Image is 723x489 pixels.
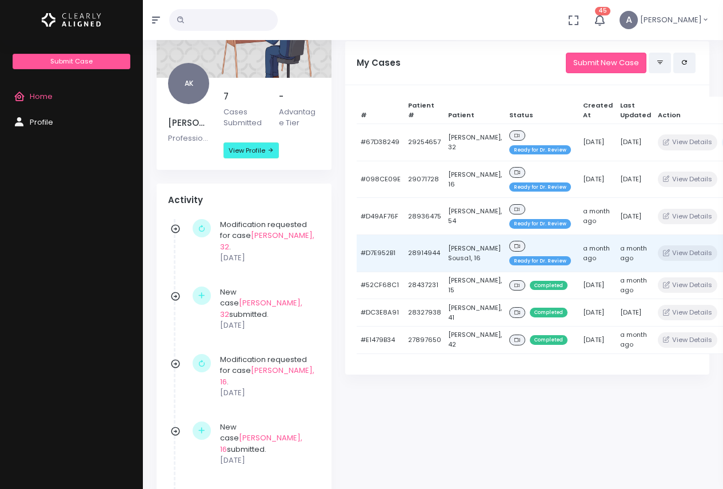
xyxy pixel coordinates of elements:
[616,198,654,235] td: [DATE]
[50,57,93,66] span: Submit Case
[357,327,404,354] td: #E1479B34
[30,91,53,102] span: Home
[220,365,314,387] a: [PERSON_NAME], 16
[404,97,445,124] th: Patient #
[620,11,638,29] span: A
[616,299,654,327] td: [DATE]
[530,308,568,317] span: Completed
[220,219,314,264] div: Modification requested for case .
[220,354,314,399] div: Modification requested for case .
[579,97,616,124] th: Created At
[579,198,616,235] td: a month ago
[30,117,53,128] span: Profile
[579,299,616,327] td: [DATE]
[595,7,610,15] span: 45
[509,219,571,228] span: Ready for Dr. Review
[168,133,210,144] p: Professional
[220,320,314,331] p: [DATE]
[357,234,404,272] td: #D7E952B1
[404,272,445,299] td: 28437231
[220,455,314,466] p: [DATE]
[579,124,616,161] td: [DATE]
[445,198,506,235] td: [PERSON_NAME], 54
[404,198,445,235] td: 28936475
[658,277,717,293] button: View Details
[404,299,445,327] td: 28327938
[658,245,717,261] button: View Details
[223,92,265,102] h5: 7
[658,332,717,348] button: View Details
[640,14,702,26] span: [PERSON_NAME]
[509,256,571,265] span: Ready for Dr. Review
[220,252,314,264] p: [DATE]
[357,161,404,198] td: #098CE09E
[616,97,654,124] th: Last Updated
[445,234,506,272] td: [PERSON_NAME] Sousa1, 16
[404,234,445,272] td: 28914944
[404,124,445,161] td: 29254657
[530,335,568,344] span: Completed
[223,106,265,129] p: Cases Submitted
[279,106,321,129] p: Advantage Tier
[357,58,566,68] h5: My Cases
[445,97,506,124] th: Patient
[357,198,404,235] td: #D49AF76F
[509,145,571,154] span: Ready for Dr. Review
[220,422,314,466] div: New case submitted.
[445,327,506,354] td: [PERSON_NAME], 42
[357,272,404,299] td: #52CF68C1
[445,272,506,299] td: [PERSON_NAME], 15
[168,63,209,104] span: AK
[579,234,616,272] td: a month ago
[357,97,404,124] th: #
[168,195,320,205] h4: Activity
[445,299,506,327] td: [PERSON_NAME], 41
[445,124,506,161] td: [PERSON_NAME], 32
[509,182,571,192] span: Ready for Dr. Review
[404,161,445,198] td: 29071728
[13,54,130,69] a: Submit Case
[579,327,616,354] td: [DATE]
[220,287,314,331] div: New case submitted.
[530,281,568,290] span: Completed
[566,53,646,74] a: Submit New Case
[658,172,717,187] button: View Details
[616,124,654,161] td: [DATE]
[220,297,302,320] a: [PERSON_NAME], 32
[220,432,302,455] a: [PERSON_NAME], 16
[445,161,506,198] td: [PERSON_NAME], 16
[506,97,580,124] th: Status
[223,142,279,158] a: View Profile
[579,272,616,299] td: [DATE]
[616,234,654,272] td: a month ago
[357,124,404,161] td: #67D38249
[658,209,717,224] button: View Details
[658,134,717,150] button: View Details
[357,299,404,327] td: #DC3E8A91
[220,230,314,252] a: [PERSON_NAME], 32
[616,161,654,198] td: [DATE]
[616,327,654,354] td: a month ago
[168,118,210,128] h5: [PERSON_NAME]
[42,8,101,32] img: Logo Horizontal
[220,387,314,399] p: [DATE]
[616,272,654,299] td: a month ago
[279,92,321,102] h5: -
[404,327,445,354] td: 27897650
[658,305,717,320] button: View Details
[579,161,616,198] td: [DATE]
